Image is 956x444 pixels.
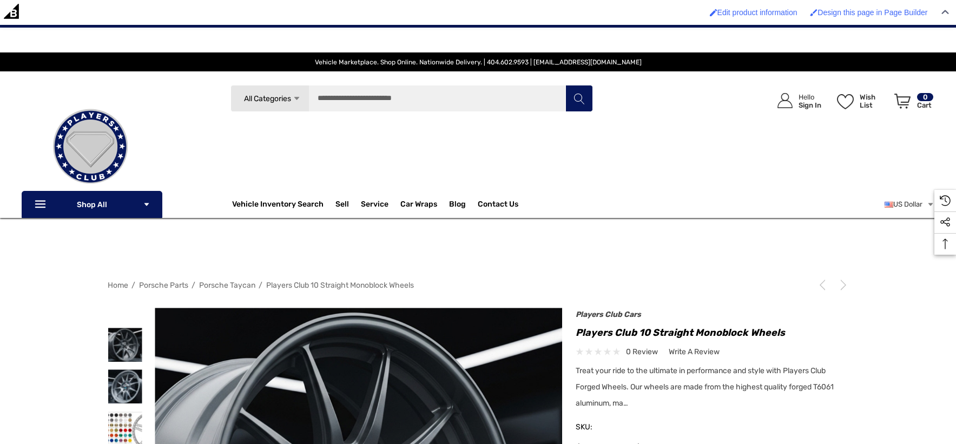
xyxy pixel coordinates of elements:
p: Hello [799,93,821,101]
span: 0 review [626,345,658,359]
img: Players Club 10 Straight Monoblock Wheels [108,369,142,403]
a: Service [361,200,388,211]
span: Write a Review [669,347,720,357]
span: Design this page in Page Builder [817,8,927,17]
p: Wish List [860,93,888,109]
a: Write a Review [669,345,720,359]
button: Search [565,85,592,112]
span: Edit product information [717,8,797,17]
a: Enabled brush for product edit Edit product information [704,3,803,22]
img: Players Club 10 Straight Monoblock Wheels [108,328,142,362]
h1: Players Club 10 Straight Monoblock Wheels [576,324,849,341]
p: 0 [917,93,933,101]
a: USD [885,194,934,215]
svg: Icon User Account [777,93,793,108]
a: Next [834,280,849,290]
svg: Recently Viewed [940,195,951,206]
span: Vehicle Marketplace. Shop Online. Nationwide Delivery. | 404.602.9593 | [EMAIL_ADDRESS][DOMAIN_NAME] [315,58,642,66]
span: Car Wraps [400,200,437,211]
svg: Icon Arrow Down [143,201,150,208]
span: Treat your ride to the ultimate in performance and style with Players Club Forged Wheels. Our whe... [576,366,834,408]
span: Sell [335,200,349,211]
a: Porsche Taycan [199,281,255,290]
svg: Icon Arrow Down [293,95,301,103]
svg: Social Media [940,217,951,228]
a: Wish List Wish List [832,82,889,120]
svg: Top [934,238,956,249]
span: SKU: [576,420,630,435]
img: Close Admin Bar [941,10,949,15]
a: Previous [817,280,832,290]
a: Porsche Parts [139,281,188,290]
svg: Wish List [837,94,854,109]
img: Players Club | Cars For Sale [36,92,144,201]
svg: Review Your Cart [894,94,911,109]
img: Enabled brush for page builder edit. [810,9,817,16]
p: Shop All [22,191,162,218]
a: Enabled brush for page builder edit. Design this page in Page Builder [805,3,933,22]
a: Cart with 0 items [889,82,934,124]
a: Vehicle Inventory Search [232,200,324,211]
a: Blog [449,200,466,211]
a: Sign in [765,82,827,120]
p: Sign In [799,101,821,109]
a: Home [108,281,128,290]
a: Contact Us [478,200,518,211]
img: Enabled brush for product edit [710,9,717,16]
a: All Categories Icon Arrow Down Icon Arrow Up [230,85,309,112]
p: Cart [917,101,933,109]
a: Players Club Cars [576,310,641,319]
nav: Breadcrumb [108,276,849,295]
a: Players Club 10 Straight Monoblock Wheels [266,281,414,290]
a: Sell [335,194,361,215]
svg: Icon Line [34,198,50,211]
span: All Categories [243,94,291,103]
a: Car Wraps [400,194,449,215]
